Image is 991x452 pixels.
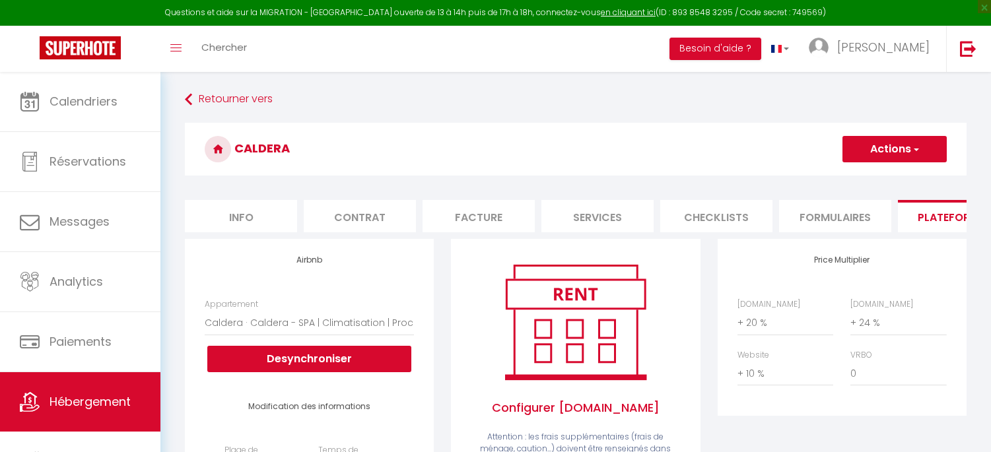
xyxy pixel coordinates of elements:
span: Messages [50,213,110,230]
li: Checklists [660,200,772,232]
label: [DOMAIN_NAME] [850,298,913,311]
img: rent.png [491,259,660,385]
span: Calendriers [50,93,118,110]
li: Facture [423,200,535,232]
img: ... [809,38,829,57]
li: Contrat [304,200,416,232]
label: Appartement [205,298,258,311]
li: Info [185,200,297,232]
label: VRBO [850,349,872,362]
a: ... [PERSON_NAME] [799,26,946,72]
span: [PERSON_NAME] [837,39,930,55]
span: Chercher [201,40,247,54]
img: logout [960,40,976,57]
button: Actions [842,136,947,162]
h3: Caldera [185,123,967,176]
h4: Price Multiplier [737,255,947,265]
h4: Modification des informations [224,402,394,411]
span: Configurer [DOMAIN_NAME] [471,385,680,430]
img: Super Booking [40,36,121,59]
span: Paiements [50,333,112,350]
iframe: LiveChat chat widget [936,397,991,452]
label: [DOMAIN_NAME] [737,298,800,311]
a: en cliquant ici [601,7,656,18]
li: Services [541,200,654,232]
button: Desynchroniser [207,346,411,372]
span: Hébergement [50,393,131,410]
span: Analytics [50,273,103,290]
button: Besoin d'aide ? [669,38,761,60]
h4: Airbnb [205,255,414,265]
a: Retourner vers [185,88,967,112]
label: Website [737,349,769,362]
a: Chercher [191,26,257,72]
li: Formulaires [779,200,891,232]
span: Réservations [50,153,126,170]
